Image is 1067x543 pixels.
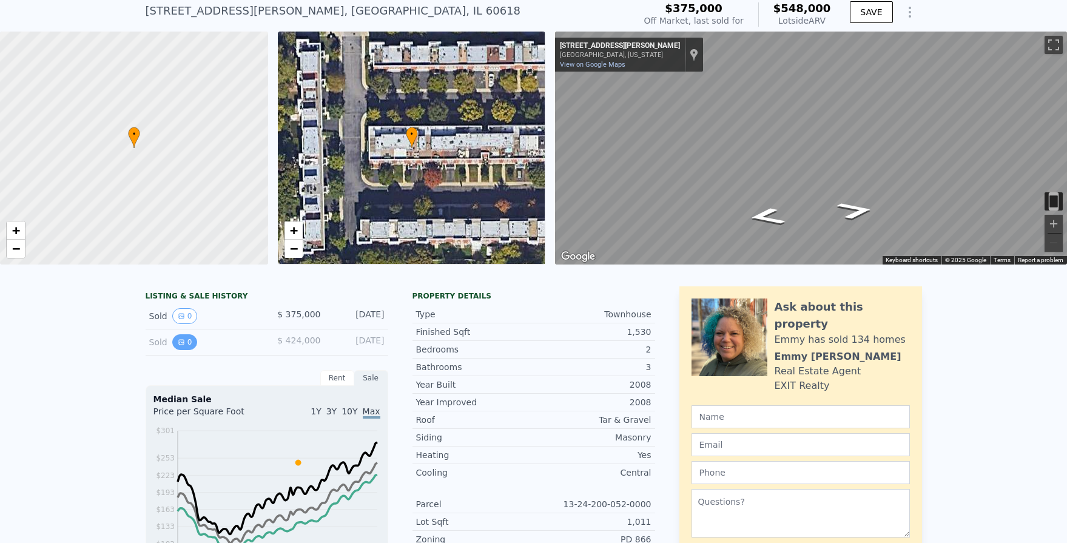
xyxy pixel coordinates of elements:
div: Type [416,308,534,320]
div: 2008 [534,379,651,391]
div: [STREET_ADDRESS][PERSON_NAME] [560,41,680,51]
div: Emmy has sold 134 homes [775,332,906,347]
a: Zoom out [284,240,303,258]
div: Townhouse [534,308,651,320]
button: SAVE [850,1,892,23]
a: View on Google Maps [560,61,625,69]
tspan: $223 [156,471,175,480]
span: • [128,129,140,140]
div: • [128,127,140,148]
div: Heating [416,449,534,461]
div: Finished Sqft [416,326,534,338]
div: Property details [412,291,655,301]
span: − [289,241,297,256]
button: View historical data [172,334,198,350]
div: Bedrooms [416,343,534,356]
div: Real Estate Agent [775,364,861,379]
div: Sale [354,370,388,386]
input: Email [692,433,910,456]
div: Off Market, last sold for [644,15,744,27]
div: 1,530 [534,326,651,338]
span: 10Y [342,406,357,416]
div: Year Built [416,379,534,391]
div: Masonry [534,431,651,444]
tspan: $133 [156,522,175,531]
div: EXIT Realty [775,379,830,393]
span: $548,000 [773,2,831,15]
div: Lotside ARV [773,15,831,27]
span: $ 375,000 [277,309,320,319]
a: Terms (opens in new tab) [994,257,1011,263]
div: Rent [320,370,354,386]
tspan: $163 [156,505,175,514]
a: Open this area in Google Maps (opens a new window) [558,249,598,265]
div: Median Sale [153,393,380,405]
div: Roof [416,414,534,426]
input: Name [692,405,910,428]
tspan: $193 [156,488,175,497]
div: Central [534,467,651,479]
div: Parcel [416,498,534,510]
div: [GEOGRAPHIC_DATA], [US_STATE] [560,51,680,59]
div: [STREET_ADDRESS][PERSON_NAME] , [GEOGRAPHIC_DATA] , IL 60618 [146,2,521,19]
span: 1Y [311,406,321,416]
input: Phone [692,461,910,484]
div: Year Improved [416,396,534,408]
button: Keyboard shortcuts [886,256,938,265]
span: $ 424,000 [277,336,320,345]
div: 3 [534,361,651,373]
span: + [12,223,20,238]
div: • [406,127,418,148]
a: Zoom in [7,221,25,240]
div: Siding [416,431,534,444]
div: 1,011 [534,516,651,528]
span: 3Y [326,406,337,416]
a: Report a problem [1018,257,1063,263]
div: Bathrooms [416,361,534,373]
img: Google [558,249,598,265]
div: [DATE] [331,334,385,350]
a: Zoom out [7,240,25,258]
a: Show location on map [690,48,698,61]
span: • [406,129,418,140]
span: − [12,241,20,256]
div: Tar & Gravel [534,414,651,426]
button: Toggle fullscreen view [1045,36,1063,54]
div: Cooling [416,467,534,479]
path: Go West, W Dakin St [821,197,890,223]
div: LISTING & SALE HISTORY [146,291,388,303]
div: Ask about this property [775,298,910,332]
div: Lot Sqft [416,516,534,528]
span: © 2025 Google [945,257,986,263]
span: Max [363,406,380,419]
button: View historical data [172,308,198,324]
div: 2008 [534,396,651,408]
span: $375,000 [665,2,722,15]
div: Street View [555,32,1067,265]
div: [DATE] [331,308,385,324]
a: Zoom in [284,221,303,240]
button: Zoom out [1045,234,1063,252]
div: Yes [534,449,651,461]
tspan: $301 [156,427,175,435]
button: Zoom in [1045,215,1063,233]
div: Sold [149,308,257,324]
div: 2 [534,343,651,356]
div: 13-24-200-052-0000 [534,498,651,510]
div: Map [555,32,1067,265]
div: Price per Square Foot [153,405,267,425]
tspan: $253 [156,454,175,462]
div: Emmy [PERSON_NAME] [775,349,901,364]
div: Sold [149,334,257,350]
span: + [289,223,297,238]
button: Toggle motion tracking [1045,192,1063,211]
path: Go East, W Dakin St [732,203,801,229]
